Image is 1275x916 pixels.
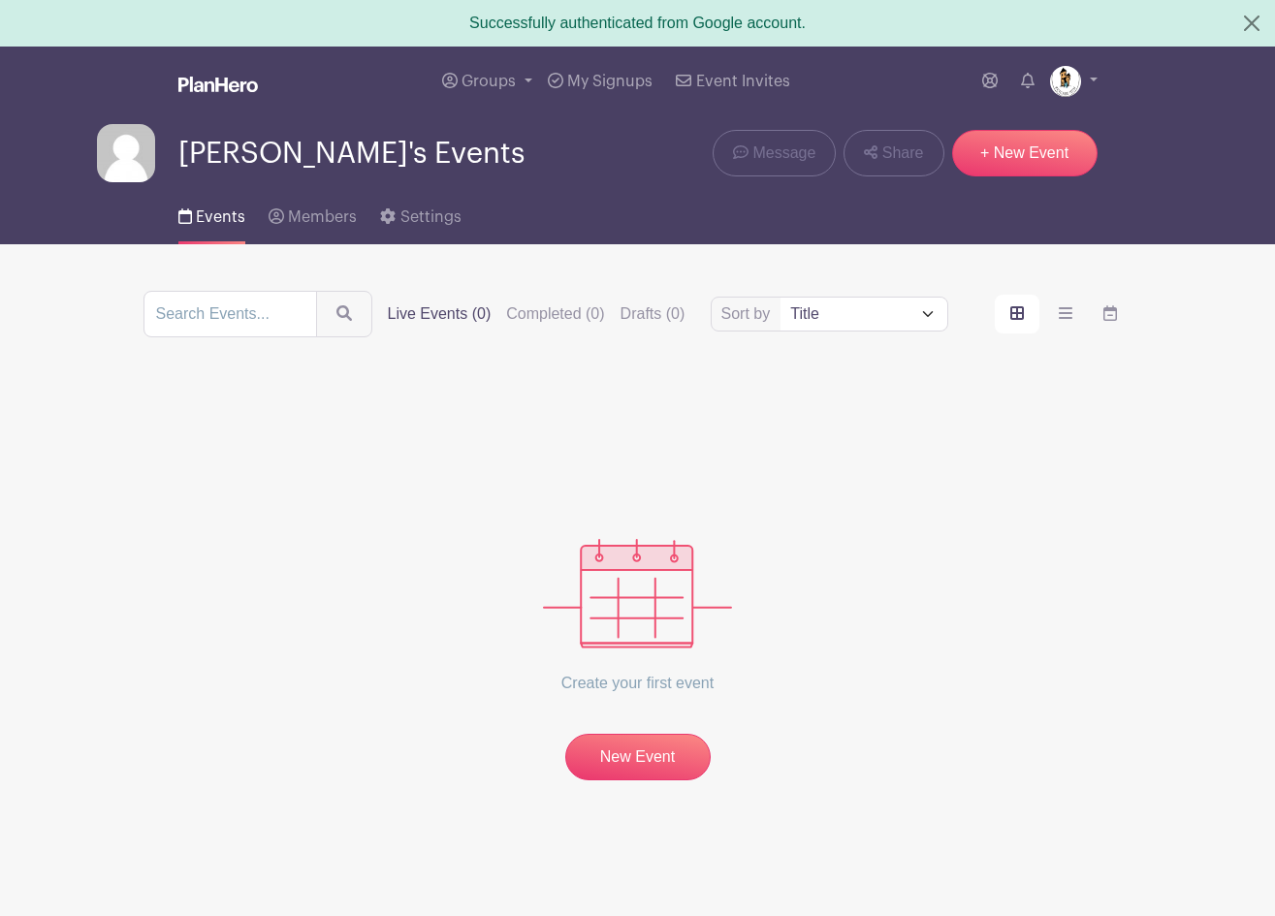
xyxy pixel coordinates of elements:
input: Search Events... [143,291,317,337]
img: events_empty-56550af544ae17c43cc50f3ebafa394433d06d5f1891c01edc4b5d1d59cfda54.svg [543,539,732,648]
a: Message [713,130,836,176]
span: [PERSON_NAME]'s Events [178,138,525,170]
label: Sort by [721,302,777,326]
span: My Signups [567,74,653,89]
label: Live Events (0) [388,302,492,326]
img: PETCARE%20HUB2.jpg.JPG [1050,66,1081,97]
img: default-ce2991bfa6775e67f084385cd625a349d9dcbb7a52a09fb2fda1e96e2d18dcdb.png [97,124,155,182]
img: logo_white-6c42ec7e38ccf1d336a20a19083b03d10ae64f83f12c07503d8b9e83406b4c7d.svg [178,77,258,92]
p: Create your first event [543,648,732,718]
div: order and view [995,295,1132,333]
a: Events [178,182,245,244]
span: Members [288,209,357,225]
a: Settings [380,182,461,244]
span: Event Invites [696,74,790,89]
a: Members [269,182,357,244]
span: Events [196,209,245,225]
a: Share [844,130,943,176]
div: filters [388,302,685,326]
a: New Event [565,734,711,780]
a: Groups [434,47,540,116]
span: Groups [462,74,516,89]
label: Drafts (0) [621,302,685,326]
a: My Signups [540,47,660,116]
span: Share [882,142,924,165]
label: Completed (0) [506,302,604,326]
span: Settings [400,209,462,225]
a: Event Invites [668,47,797,116]
span: Message [752,142,815,165]
a: + New Event [952,130,1098,176]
